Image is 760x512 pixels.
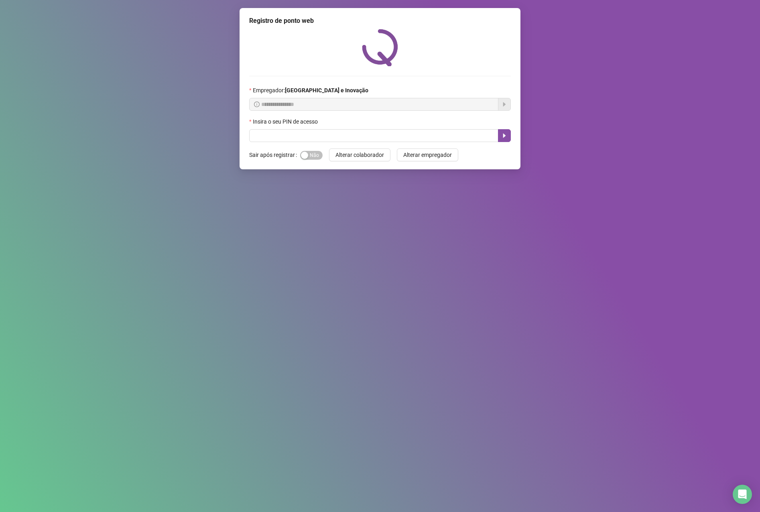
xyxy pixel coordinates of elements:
button: Alterar empregador [397,148,458,161]
span: caret-right [501,132,508,139]
div: Registro de ponto web [249,16,511,26]
button: Alterar colaborador [329,148,390,161]
label: Insira o seu PIN de acesso [249,117,323,126]
span: info-circle [254,102,260,107]
strong: [GEOGRAPHIC_DATA] e Inovação [285,87,368,93]
span: Alterar colaborador [335,150,384,159]
span: Empregador : [253,86,368,95]
img: QRPoint [362,29,398,66]
div: Open Intercom Messenger [733,485,752,504]
span: Alterar empregador [403,150,452,159]
label: Sair após registrar [249,148,300,161]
